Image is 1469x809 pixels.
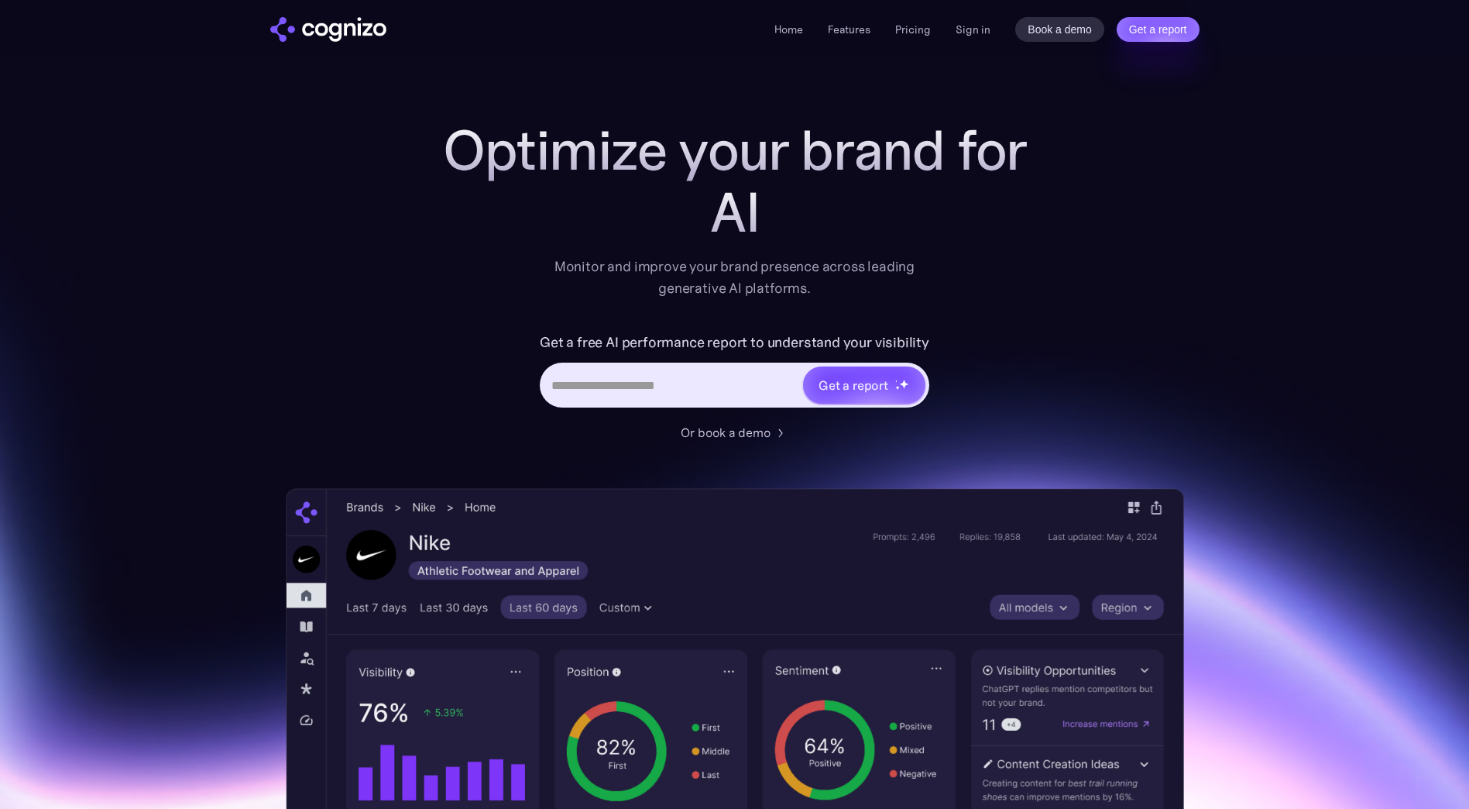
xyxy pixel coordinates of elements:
img: star [895,385,901,391]
h1: Optimize your brand for [425,119,1045,181]
a: Book a demo [1015,17,1104,42]
a: Sign in [956,20,990,39]
div: AI [425,181,1045,243]
div: Monitor and improve your brand presence across leading generative AI platforms. [544,256,925,299]
form: Hero URL Input Form [540,330,929,415]
a: Home [774,22,803,36]
img: star [895,380,898,382]
a: Features [828,22,870,36]
div: Or book a demo [681,423,771,442]
a: home [270,17,386,42]
label: Get a free AI performance report to understand your visibility [540,330,929,355]
a: Pricing [895,22,931,36]
img: cognizo logo [270,17,386,42]
img: star [899,379,909,389]
a: Get a reportstarstarstar [801,365,927,405]
a: Get a report [1117,17,1200,42]
div: Get a report [819,376,888,394]
a: Or book a demo [681,423,789,442]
